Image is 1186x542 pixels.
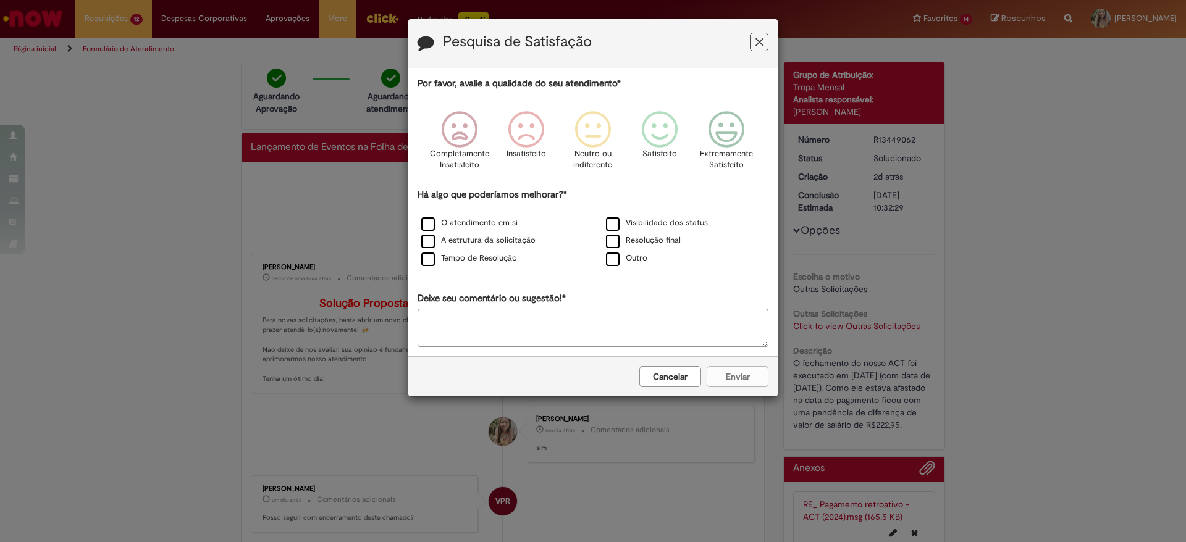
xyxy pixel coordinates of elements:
label: A estrutura da solicitação [421,235,536,246]
p: Insatisfeito [507,148,546,160]
div: Completamente Insatisfeito [427,102,490,186]
label: Deixe seu comentário ou sugestão!* [418,292,566,305]
label: Visibilidade dos status [606,217,708,229]
div: Extremamente Satisfeito [695,102,758,186]
p: Extremamente Satisfeito [700,148,753,171]
label: Resolução final [606,235,681,246]
div: Neutro ou indiferente [561,102,625,186]
button: Cancelar [639,366,701,387]
label: Pesquisa de Satisfação [443,34,592,50]
p: Satisfeito [642,148,677,160]
div: Insatisfeito [495,102,558,186]
p: Neutro ou indiferente [571,148,615,171]
label: Por favor, avalie a qualidade do seu atendimento* [418,77,621,90]
label: Tempo de Resolução [421,252,517,264]
div: Satisfeito [628,102,691,186]
label: O atendimento em si [421,217,518,229]
div: Há algo que poderíamos melhorar?* [418,188,768,268]
label: Outro [606,252,647,264]
p: Completamente Insatisfeito [430,148,489,171]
